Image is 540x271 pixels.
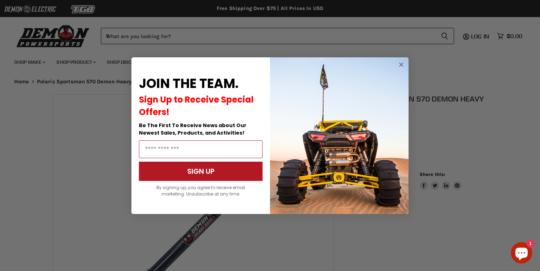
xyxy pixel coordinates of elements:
[397,60,406,69] button: Close dialog
[139,74,238,93] span: JOIN THE TEAM.
[509,242,534,265] inbox-online-store-chat: Shopify online store chat
[139,122,247,136] span: Be The First To Receive News about Our Newest Sales, Products, and Activities!
[139,162,263,181] button: SIGN UP
[139,94,254,118] span: Sign Up to Receive Special Offers!
[156,184,245,197] span: By signing up, you agree to receive email marketing. Unsubscribe at any time.
[270,57,409,214] img: a9095488-b6e7-41ba-879d-588abfab540b.jpeg
[139,140,263,158] input: Email Address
